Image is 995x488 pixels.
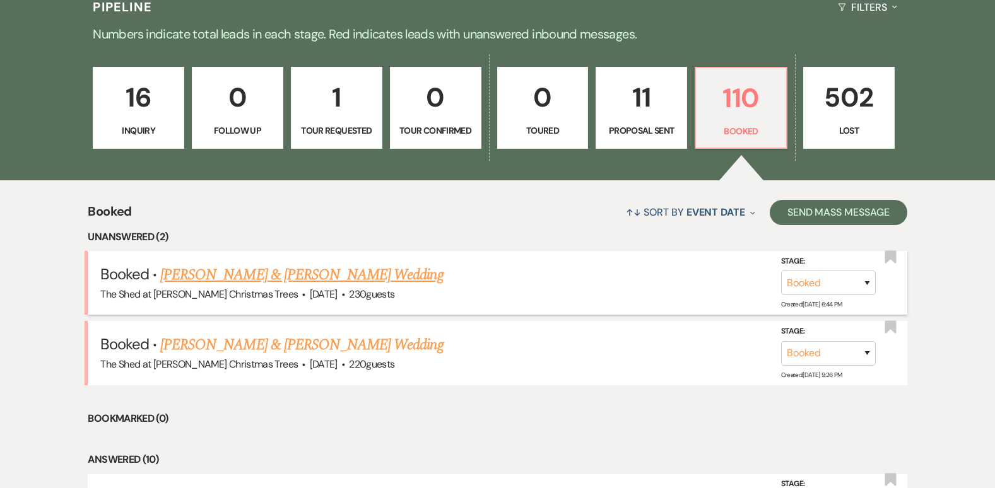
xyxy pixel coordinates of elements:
span: 230 guests [349,288,394,301]
p: Tour Requested [299,124,374,137]
a: 0Toured [497,67,589,149]
a: 11Proposal Sent [596,67,687,149]
a: 16Inquiry [93,67,184,149]
p: Inquiry [101,124,176,137]
p: Follow Up [200,124,275,137]
p: 0 [505,76,580,119]
a: 0Tour Confirmed [390,67,481,149]
p: Lost [811,124,886,137]
button: Send Mass Message [770,200,907,225]
span: Booked [100,264,148,284]
label: Stage: [781,255,876,269]
span: The Shed at [PERSON_NAME] Christmas Trees [100,288,298,301]
p: 502 [811,76,886,119]
span: Booked [88,202,131,229]
p: 11 [604,76,679,119]
p: 110 [704,77,779,119]
a: 502Lost [803,67,895,149]
li: Answered (10) [88,451,907,468]
span: 220 guests [349,357,394,371]
p: Booked [704,124,779,138]
p: 16 [101,76,176,119]
p: Tour Confirmed [398,124,473,137]
span: [DATE] [310,288,338,301]
span: Created: [DATE] 6:44 PM [781,300,842,308]
a: [PERSON_NAME] & [PERSON_NAME] Wedding [160,334,443,356]
li: Unanswered (2) [88,229,907,245]
span: The Shed at [PERSON_NAME] Christmas Trees [100,357,298,371]
label: Stage: [781,325,876,339]
span: [DATE] [310,357,338,371]
span: Event Date [686,206,745,219]
a: [PERSON_NAME] & [PERSON_NAME] Wedding [160,264,443,286]
span: Created: [DATE] 9:26 PM [781,370,842,378]
span: ↑↓ [626,206,641,219]
li: Bookmarked (0) [88,410,907,427]
p: Toured [505,124,580,137]
a: 110Booked [695,67,787,149]
p: Proposal Sent [604,124,679,137]
span: Booked [100,334,148,354]
p: 1 [299,76,374,119]
p: 0 [200,76,275,119]
button: Sort By Event Date [621,195,760,229]
p: 0 [398,76,473,119]
p: Numbers indicate total leads in each stage. Red indicates leads with unanswered inbound messages. [44,24,952,44]
a: 0Follow Up [192,67,283,149]
a: 1Tour Requested [291,67,382,149]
